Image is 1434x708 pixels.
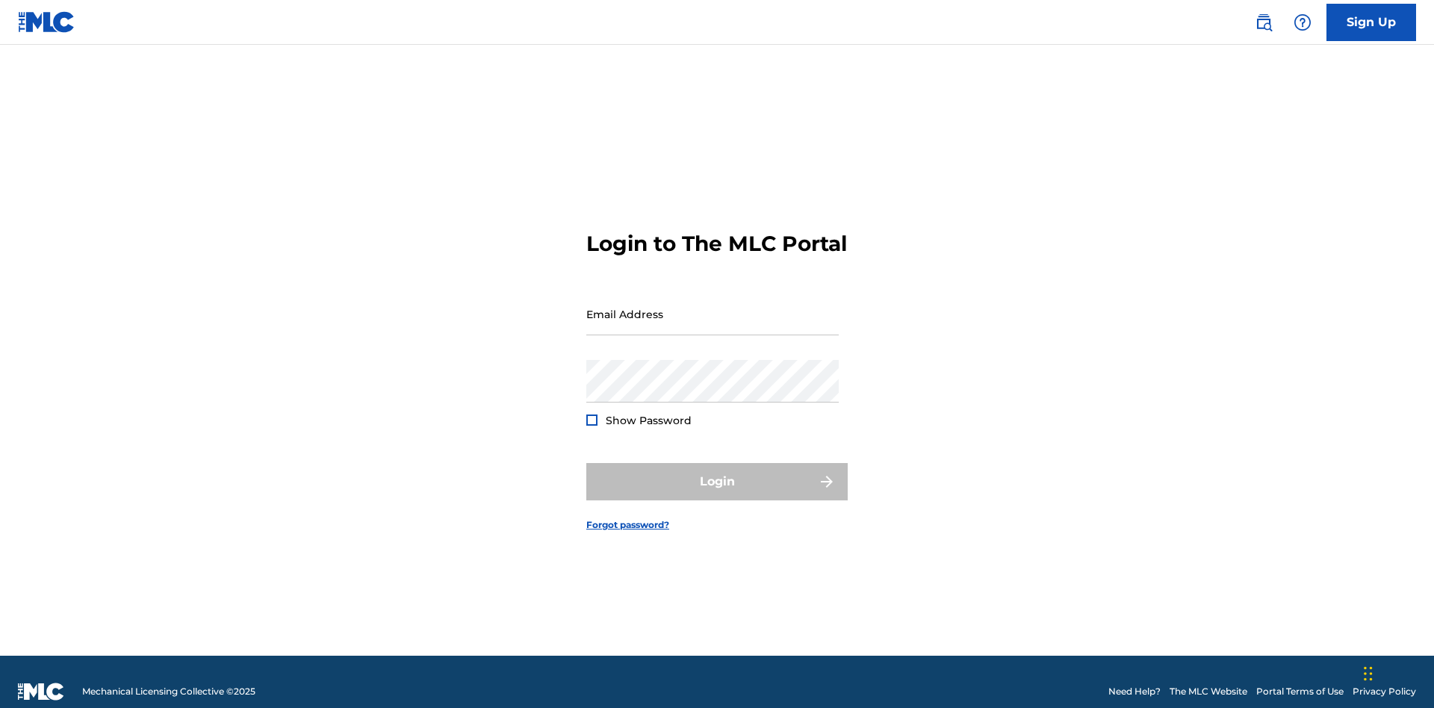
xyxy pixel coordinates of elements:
[1108,685,1161,698] a: Need Help?
[18,683,64,701] img: logo
[1359,636,1434,708] iframe: Chat Widget
[1364,651,1373,696] div: Drag
[18,11,75,33] img: MLC Logo
[1288,7,1317,37] div: Help
[586,231,847,257] h3: Login to The MLC Portal
[1353,685,1416,698] a: Privacy Policy
[1170,685,1247,698] a: The MLC Website
[1294,13,1312,31] img: help
[1256,685,1344,698] a: Portal Terms of Use
[1326,4,1416,41] a: Sign Up
[586,518,669,532] a: Forgot password?
[1249,7,1279,37] a: Public Search
[82,685,255,698] span: Mechanical Licensing Collective © 2025
[1255,13,1273,31] img: search
[606,414,692,427] span: Show Password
